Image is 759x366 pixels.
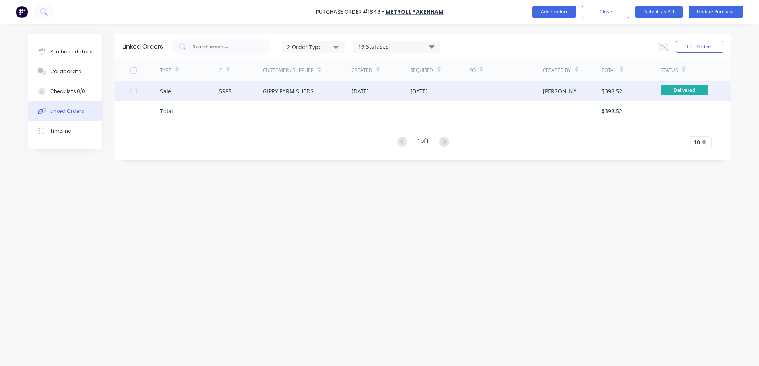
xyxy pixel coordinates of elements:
[385,8,444,16] a: METROLL PAKENHAM
[50,88,85,95] div: Checklists 0/0
[316,8,385,16] div: Purchase Order #1846 -
[661,85,708,95] span: Delivered
[694,138,700,146] span: 10
[353,42,440,51] div: 19 Statuses
[192,43,258,51] input: Search orders...
[160,67,171,74] div: TYPE
[263,87,313,95] div: GIPPY FARM SHEDS
[287,42,340,51] div: 2 Order Type
[689,6,743,18] button: Update Purchase
[602,87,622,95] div: $398.52
[543,67,571,74] div: Created By
[123,42,163,51] div: Linked Orders
[50,127,71,135] div: Timeline
[351,67,372,74] div: Created
[351,87,369,95] div: [DATE]
[160,107,173,115] div: Total
[410,67,433,74] div: Required
[417,137,429,148] div: 1 of 1
[28,121,102,141] button: Timeline
[676,41,723,53] button: Link Orders
[661,67,678,74] div: Status
[543,87,586,95] div: [PERSON_NAME]
[219,87,232,95] div: 5985
[282,41,345,53] button: 2 Order Type
[28,62,102,82] button: Collaborate
[532,6,576,18] button: Add product
[410,87,428,95] div: [DATE]
[582,6,629,18] button: Close
[469,67,476,74] div: PO
[50,48,93,55] div: Purchase details
[263,67,313,74] div: Customer / Supplier
[219,67,222,74] div: #
[50,108,84,115] div: Linked Orders
[602,107,622,115] div: $398.52
[160,87,171,95] div: Sale
[602,67,616,74] div: Total
[16,6,28,18] img: Factory
[50,68,81,75] div: Collaborate
[28,42,102,62] button: Purchase details
[635,6,683,18] button: Submit as Bill
[28,82,102,101] button: Checklists 0/0
[28,101,102,121] button: Linked Orders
